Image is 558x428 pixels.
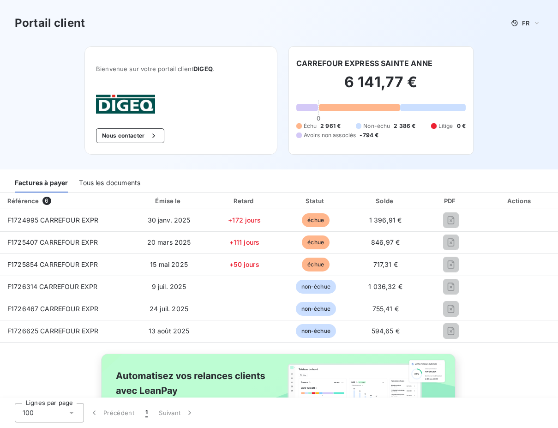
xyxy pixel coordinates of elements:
span: 0 € [457,122,466,130]
span: F1726314 CARREFOUR EXPR [7,283,97,290]
span: 24 juil. 2025 [150,305,188,313]
div: PDF [422,196,480,205]
span: 30 janv. 2025 [148,216,191,224]
img: Company logo [96,95,155,114]
div: Statut [282,196,349,205]
button: Suivant [153,403,200,422]
span: 1 [145,408,148,417]
span: Échu [304,122,317,130]
span: Avoirs non associés [304,131,356,139]
div: Factures à payer [15,173,68,193]
span: échue [302,213,330,227]
div: Solde [353,196,418,205]
div: Actions [484,196,556,205]
span: non-échue [296,324,336,338]
span: F1725407 CARREFOUR EXPR [7,238,98,246]
h6: CARREFOUR EXPRESS SAINTE ANNE [296,58,432,69]
span: 6 [42,197,51,205]
span: échue [302,235,330,249]
span: +172 jours [228,216,261,224]
div: Retard [210,196,279,205]
span: F1726625 CARREFOUR EXPR [7,327,98,335]
span: échue [302,258,330,271]
span: FR [522,19,529,27]
button: Précédent [84,403,140,422]
span: 2 386 € [394,122,415,130]
button: Nous contacter [96,128,164,143]
span: 594,65 € [372,327,400,335]
span: F1726467 CARREFOUR EXPR [7,305,98,313]
span: Litige [438,122,453,130]
span: 9 juil. 2025 [152,283,186,290]
div: Tous les documents [79,173,140,193]
span: Non-échu [363,122,390,130]
h2: 6 141,77 € [296,73,466,101]
span: F1725854 CARREFOUR EXPR [7,260,98,268]
span: DIGEQ [193,65,213,72]
span: 13 août 2025 [149,327,190,335]
span: 20 mars 2025 [147,238,191,246]
span: 1 036,32 € [368,283,402,290]
div: Référence [7,197,39,205]
span: 846,97 € [371,238,400,246]
span: non-échue [296,280,336,294]
span: Bienvenue sur votre portail client . [96,65,266,72]
span: 1 396,91 € [369,216,402,224]
span: 0 [317,115,320,122]
span: 717,31 € [373,260,398,268]
span: non-échue [296,302,336,316]
span: 100 [23,408,34,417]
span: 2 961 € [320,122,341,130]
span: F1724995 CARREFOUR EXPR [7,216,98,224]
span: +111 jours [229,238,260,246]
span: 755,41 € [372,305,399,313]
button: 1 [140,403,153,422]
div: Émise le [132,196,206,205]
span: 15 mai 2025 [150,260,188,268]
span: -794 € [360,131,378,139]
span: +50 jours [229,260,259,268]
h3: Portail client [15,15,85,31]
